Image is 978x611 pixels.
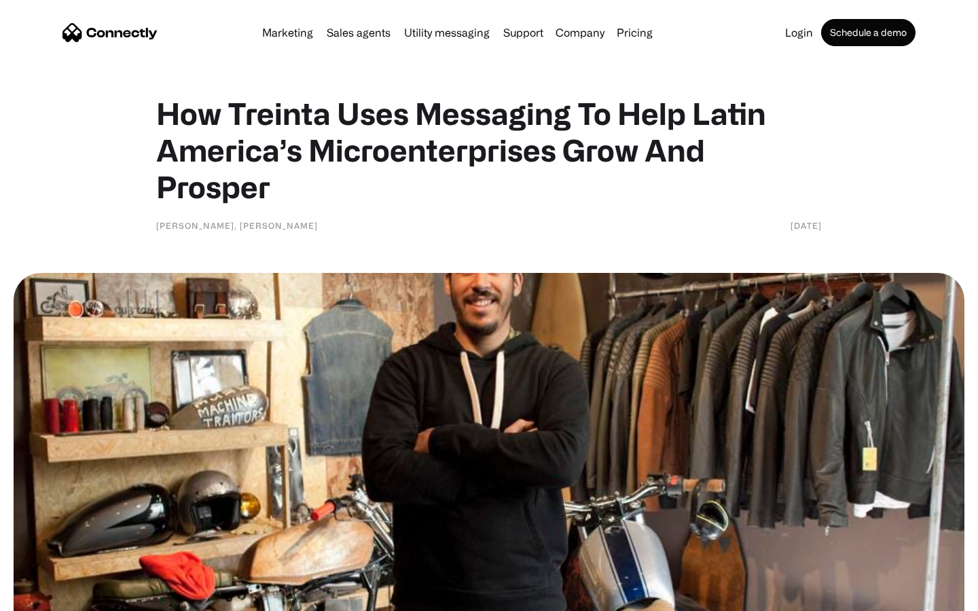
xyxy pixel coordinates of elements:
div: Company [556,23,604,42]
div: [PERSON_NAME], [PERSON_NAME] [156,219,318,232]
ul: Language list [27,587,81,606]
a: Schedule a demo [821,19,916,46]
a: Utility messaging [399,27,495,38]
h1: How Treinta Uses Messaging To Help Latin America’s Microenterprises Grow And Prosper [156,95,822,205]
a: home [62,22,158,43]
aside: Language selected: English [14,587,81,606]
a: Pricing [611,27,658,38]
div: Company [551,23,609,42]
a: Support [498,27,549,38]
a: Marketing [257,27,319,38]
div: [DATE] [791,219,822,232]
a: Login [780,27,818,38]
a: Sales agents [321,27,396,38]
